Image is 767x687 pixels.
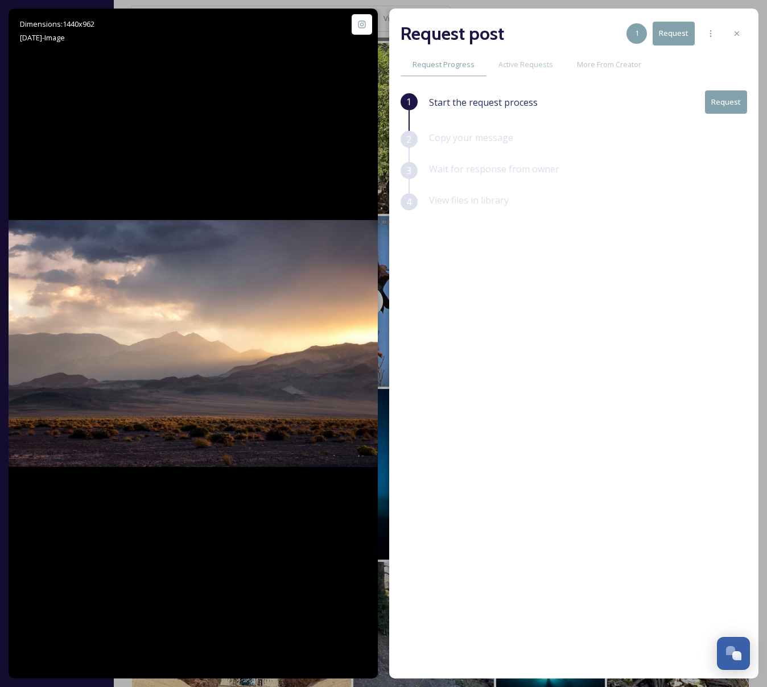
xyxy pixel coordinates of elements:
span: 2 [406,133,411,146]
span: 1 [635,28,639,39]
span: 1 [406,95,411,109]
span: Start the request process [429,96,538,109]
button: Request [653,22,695,45]
img: Boundary Peak, Big Smoky Valley, Esmeralda County. #esmeralda7 . . . . #esmeraldcounty #bigsmokyv... [9,220,378,466]
span: [DATE] - Image [20,32,65,43]
h2: Request post [401,20,504,47]
button: Open Chat [717,637,750,670]
span: Dimensions: 1440 x 962 [20,19,94,29]
button: Request [705,90,747,114]
span: 4 [406,195,411,209]
span: More From Creator [577,59,641,70]
span: Request Progress [413,59,475,70]
span: Active Requests [498,59,553,70]
span: Wait for response from owner [429,163,559,175]
span: 3 [406,164,411,177]
span: Copy your message [429,131,513,144]
span: View files in library [429,194,509,206]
